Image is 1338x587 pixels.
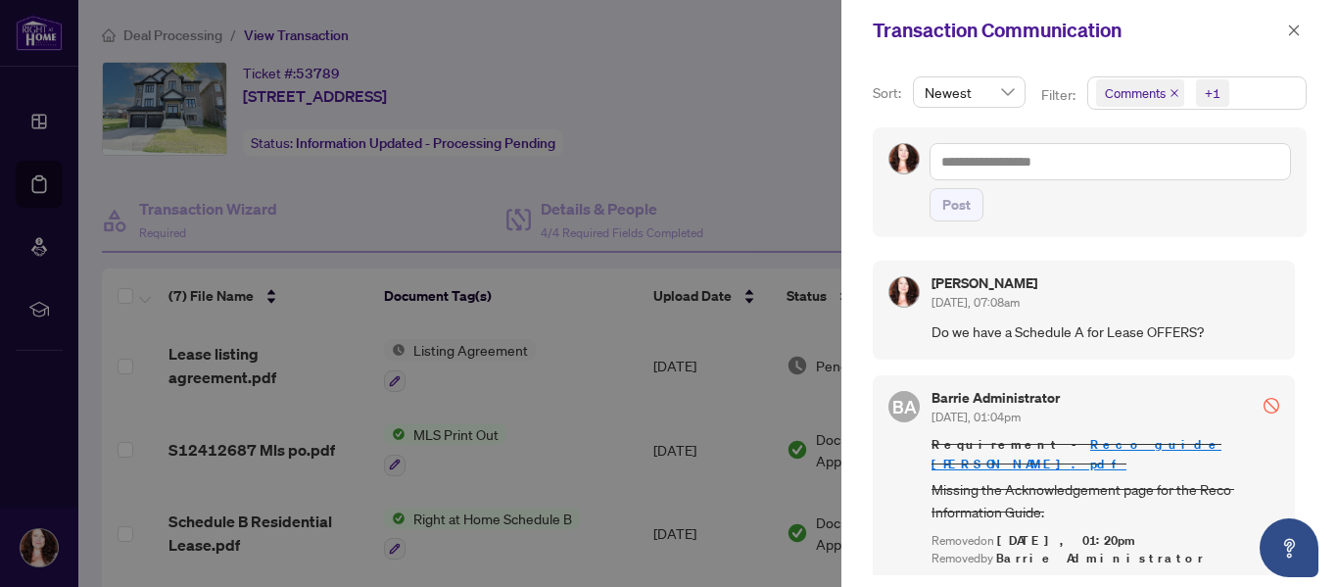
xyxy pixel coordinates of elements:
[889,277,919,307] img: Profile Icon
[930,188,983,221] button: Post
[1205,83,1220,103] div: +1
[932,478,1279,524] span: Missing the Acknowledgement page for the Reco Information Guide.
[889,144,919,173] img: Profile Icon
[932,435,1279,474] span: Requirement -
[932,320,1279,343] span: Do we have a Schedule A for Lease OFFERS?
[1096,79,1184,107] span: Comments
[932,532,1279,551] div: Removed on
[932,410,1021,424] span: [DATE], 01:04pm
[1260,518,1318,577] button: Open asap
[1264,398,1279,414] span: stop
[873,82,905,104] p: Sort:
[932,391,1060,405] h5: Barrie Administrator
[997,532,1138,549] span: [DATE], 01:20pm
[932,295,1020,310] span: [DATE], 07:08am
[1105,83,1166,103] span: Comments
[925,77,1014,107] span: Newest
[1287,24,1301,37] span: close
[892,393,917,420] span: BA
[1170,88,1179,98] span: close
[932,550,1279,568] div: Removed by
[932,436,1221,472] a: Reco guide [PERSON_NAME].pdf
[996,550,1205,566] span: Barrie Administrator
[932,276,1037,290] h5: [PERSON_NAME]
[873,16,1281,45] div: Transaction Communication
[1041,84,1078,106] p: Filter:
